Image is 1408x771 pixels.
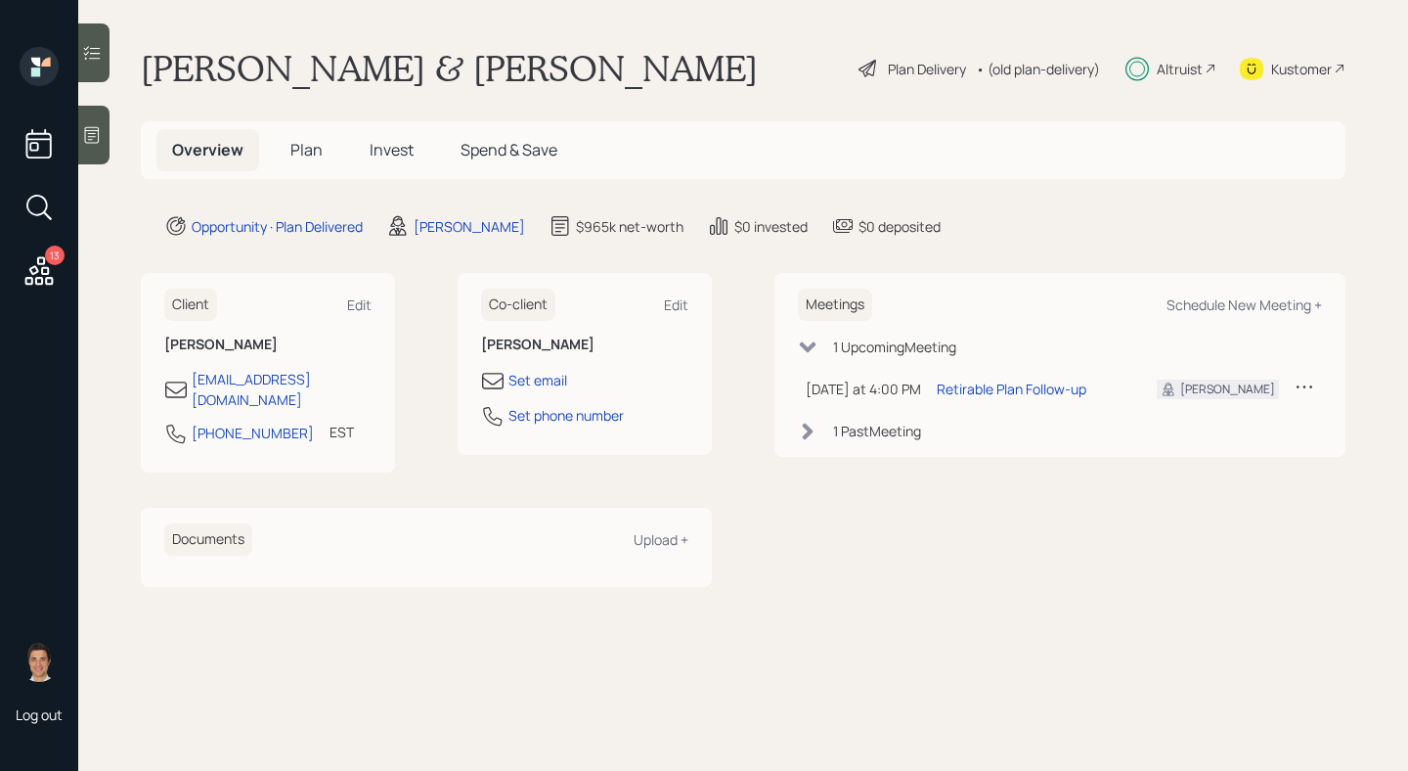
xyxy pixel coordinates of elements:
[481,289,555,321] h6: Co-client
[508,405,624,426] div: Set phone number
[16,705,63,724] div: Log out
[888,59,966,79] div: Plan Delivery
[141,47,758,90] h1: [PERSON_NAME] & [PERSON_NAME]
[461,139,557,160] span: Spend & Save
[798,289,872,321] h6: Meetings
[370,139,414,160] span: Invest
[1157,59,1203,79] div: Altruist
[937,379,1086,399] div: Retirable Plan Follow-up
[858,216,941,237] div: $0 deposited
[164,337,372,353] h6: [PERSON_NAME]
[833,421,921,441] div: 1 Past Meeting
[330,422,354,442] div: EST
[164,289,217,321] h6: Client
[347,295,372,314] div: Edit
[806,379,921,399] div: [DATE] at 4:00 PM
[192,423,314,443] div: [PHONE_NUMBER]
[172,139,243,160] span: Overview
[45,246,65,265] div: 13
[164,523,252,556] h6: Documents
[576,216,683,237] div: $965k net-worth
[192,216,363,237] div: Opportunity · Plan Delivered
[1271,59,1332,79] div: Kustomer
[1166,295,1322,314] div: Schedule New Meeting +
[976,59,1100,79] div: • (old plan-delivery)
[20,643,59,682] img: tyler-end-headshot.png
[414,216,525,237] div: [PERSON_NAME]
[290,139,323,160] span: Plan
[192,369,372,410] div: [EMAIL_ADDRESS][DOMAIN_NAME]
[481,337,688,353] h6: [PERSON_NAME]
[508,370,567,390] div: Set email
[1180,381,1275,398] div: [PERSON_NAME]
[734,216,808,237] div: $0 invested
[664,295,688,314] div: Edit
[634,530,688,549] div: Upload +
[833,337,956,357] div: 1 Upcoming Meeting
